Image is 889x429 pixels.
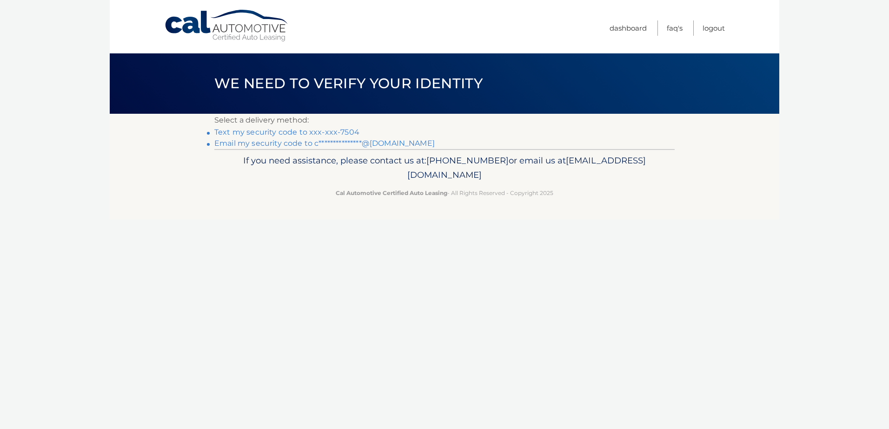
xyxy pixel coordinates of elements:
a: FAQ's [667,20,683,36]
span: We need to verify your identity [214,75,483,92]
strong: Cal Automotive Certified Auto Leasing [336,189,447,196]
p: If you need assistance, please contact us at: or email us at [220,153,669,183]
a: Cal Automotive [164,9,290,42]
p: Select a delivery method: [214,114,675,127]
a: Dashboard [610,20,647,36]
span: [PHONE_NUMBER] [426,155,509,166]
a: Text my security code to xxx-xxx-7504 [214,128,359,136]
p: - All Rights Reserved - Copyright 2025 [220,188,669,198]
a: Logout [703,20,725,36]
